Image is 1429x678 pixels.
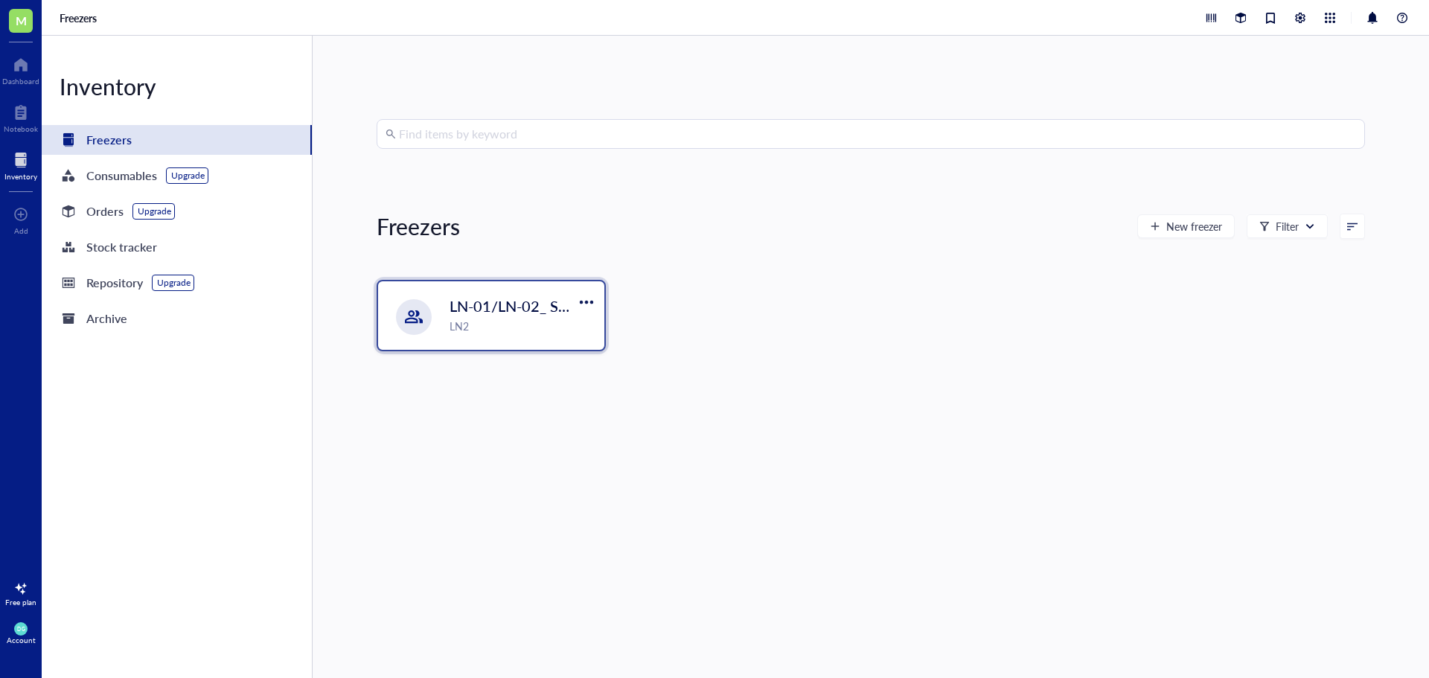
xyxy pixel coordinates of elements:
a: OrdersUpgrade [42,196,312,226]
a: Archive [42,304,312,333]
div: Inventory [42,71,312,101]
a: ConsumablesUpgrade [42,161,312,191]
div: Freezers [86,129,132,150]
span: New freezer [1166,220,1222,232]
div: Free plan [5,598,36,607]
div: Dashboard [2,77,39,86]
a: Stock tracker [42,232,312,262]
div: LN2 [450,318,595,334]
div: Archive [86,308,127,329]
div: Filter [1276,218,1299,234]
div: Orders [86,201,124,222]
a: Notebook [4,100,38,133]
div: Repository [86,272,143,293]
div: Account [7,636,36,645]
div: Upgrade [157,277,191,289]
span: DG [17,626,25,632]
div: Freezers [377,211,460,241]
div: Stock tracker [86,237,157,258]
span: LN-01/LN-02_ SMALL/BIG STORAGE ROOM [450,295,753,316]
div: Upgrade [171,170,205,182]
a: Inventory [4,148,37,181]
a: Freezers [42,125,312,155]
div: Notebook [4,124,38,133]
a: Dashboard [2,53,39,86]
span: M [16,11,27,30]
a: RepositoryUpgrade [42,268,312,298]
div: Inventory [4,172,37,181]
div: Consumables [86,165,157,186]
div: Upgrade [138,205,171,217]
a: Freezers [60,11,100,25]
div: Add [14,226,28,235]
button: New freezer [1137,214,1235,238]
